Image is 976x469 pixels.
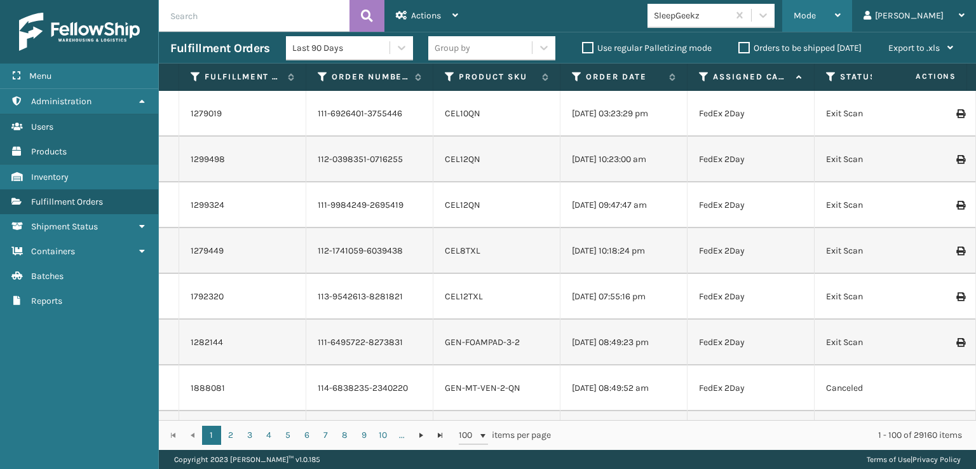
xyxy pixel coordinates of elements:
[31,221,98,232] span: Shipment Status
[174,450,320,469] p: Copyright 2023 [PERSON_NAME]™ v 1.0.185
[560,91,688,137] td: [DATE] 03:23:29 pm
[688,411,815,457] td: FedEx 2Day
[688,182,815,228] td: FedEx 2Day
[306,411,433,457] td: 111-6790017-6100241
[445,291,483,302] a: CEL12TXL
[688,320,815,365] td: FedEx 2Day
[713,71,790,83] label: Assigned Carrier Service
[278,426,297,445] a: 5
[445,383,520,393] a: GEN-MT-VEN-2-QN
[794,10,816,21] span: Mode
[316,426,335,445] a: 7
[31,196,103,207] span: Fulfillment Orders
[170,41,269,56] h3: Fulfillment Orders
[688,274,815,320] td: FedEx 2Day
[560,411,688,457] td: [DATE] 10:44:16 pm
[815,274,942,320] td: Exit Scan
[445,337,520,348] a: GEN-FOAMPAD-3-2
[306,228,433,274] td: 112-1741059-6039438
[876,66,964,87] span: Actions
[306,320,433,365] td: 111-6495722-8273831
[560,365,688,411] td: [DATE] 08:49:52 am
[459,429,478,442] span: 100
[306,274,433,320] td: 113-9542613-8281821
[435,41,470,55] div: Group by
[956,155,964,164] i: Print Label
[815,365,942,411] td: Canceled
[888,43,940,53] span: Export to .xls
[393,426,412,445] a: ...
[202,426,221,445] a: 1
[815,228,942,274] td: Exit Scan
[956,109,964,118] i: Print Label
[31,121,53,132] span: Users
[29,71,51,81] span: Menu
[297,426,316,445] a: 6
[355,426,374,445] a: 9
[191,290,224,303] a: 1792320
[867,450,961,469] div: |
[586,71,663,83] label: Order Date
[416,430,426,440] span: Go to the next page
[259,426,278,445] a: 4
[31,96,91,107] span: Administration
[191,336,223,349] a: 1282144
[435,430,445,440] span: Go to the last page
[306,182,433,228] td: 111-9984249-2695419
[445,154,480,165] a: CEL12QN
[688,137,815,182] td: FedEx 2Day
[688,365,815,411] td: FedEx 2Day
[738,43,862,53] label: Orders to be shipped [DATE]
[560,274,688,320] td: [DATE] 07:55:16 pm
[31,172,69,182] span: Inventory
[459,426,552,445] span: items per page
[582,43,712,53] label: Use regular Palletizing mode
[815,91,942,137] td: Exit Scan
[956,338,964,347] i: Print Label
[31,296,62,306] span: Reports
[411,10,441,21] span: Actions
[240,426,259,445] a: 3
[205,71,281,83] label: Fulfillment Order Id
[815,411,942,457] td: Exit Scan
[332,71,409,83] label: Order Number
[867,455,911,464] a: Terms of Use
[431,426,450,445] a: Go to the last page
[956,292,964,301] i: Print Label
[654,9,729,22] div: SleepGeekz
[815,137,942,182] td: Exit Scan
[560,137,688,182] td: [DATE] 10:23:00 am
[191,199,224,212] a: 1299324
[191,245,224,257] a: 1279449
[306,365,433,411] td: 114-6838235-2340220
[191,382,225,395] a: 1888081
[306,91,433,137] td: 111-6926401-3755446
[374,426,393,445] a: 10
[31,271,64,282] span: Batches
[688,228,815,274] td: FedEx 2Day
[956,247,964,255] i: Print Label
[569,429,962,442] div: 1 - 100 of 29160 items
[560,320,688,365] td: [DATE] 08:49:23 pm
[191,153,225,166] a: 1299498
[815,182,942,228] td: Exit Scan
[31,246,75,257] span: Containers
[840,71,917,83] label: Status
[31,146,67,157] span: Products
[306,137,433,182] td: 112-0398351-0716255
[912,455,961,464] a: Privacy Policy
[445,108,480,119] a: CEL10QN
[459,71,536,83] label: Product SKU
[445,200,480,210] a: CEL12QN
[560,182,688,228] td: [DATE] 09:47:47 am
[560,228,688,274] td: [DATE] 10:18:24 pm
[688,91,815,137] td: FedEx 2Day
[445,245,480,256] a: CEL8TXL
[956,201,964,210] i: Print Label
[191,107,222,120] a: 1279019
[19,13,140,51] img: logo
[292,41,391,55] div: Last 90 Days
[335,426,355,445] a: 8
[815,320,942,365] td: Exit Scan
[412,426,431,445] a: Go to the next page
